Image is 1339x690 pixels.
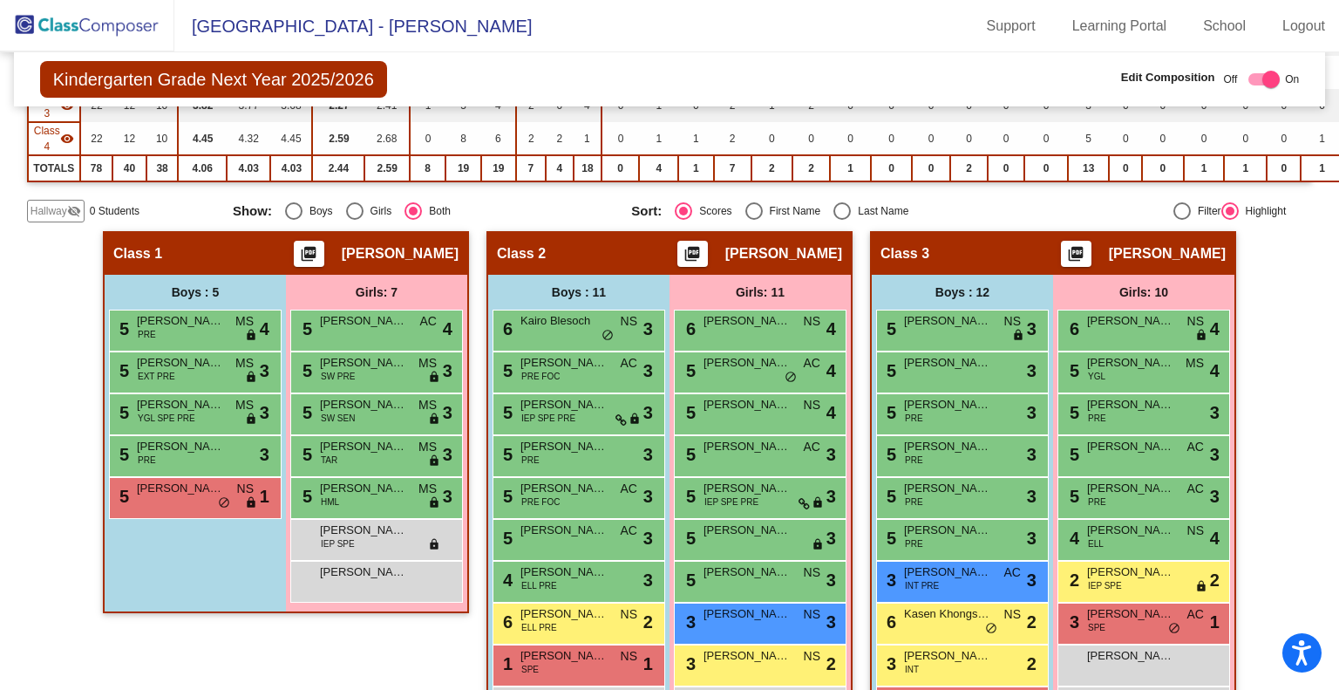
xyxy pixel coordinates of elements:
[602,329,614,343] span: do_not_disturb_alt
[260,316,269,342] span: 4
[812,538,824,552] span: lock
[703,522,791,539] span: [PERSON_NAME]
[1187,312,1204,331] span: NS
[115,403,129,422] span: 5
[520,438,608,455] span: [PERSON_NAME]
[521,495,560,509] span: PRE FOC
[115,319,129,338] span: 5
[1109,245,1226,263] span: [PERSON_NAME]
[320,480,407,497] span: [PERSON_NAME]
[826,525,836,551] span: 3
[138,412,195,425] span: YGL SPE PRE
[872,275,1053,310] div: Boys : 12
[312,155,364,181] td: 2.44
[481,155,516,181] td: 19
[298,445,312,464] span: 5
[682,487,696,506] span: 5
[621,312,637,331] span: NS
[260,358,269,384] span: 3
[146,155,179,181] td: 38
[678,155,713,181] td: 1
[1027,358,1037,384] span: 3
[904,438,991,455] span: [PERSON_NAME]
[499,361,513,380] span: 5
[320,438,407,455] span: [PERSON_NAME]
[1088,579,1122,592] span: IEP SPE
[420,312,437,331] span: AC
[830,155,871,181] td: 1
[321,495,339,509] span: HML
[270,122,312,155] td: 4.45
[905,537,923,550] span: PRE
[520,522,608,539] span: [PERSON_NAME]
[1210,567,1220,593] span: 2
[428,496,440,510] span: lock
[804,396,820,414] span: NS
[1027,441,1037,468] span: 3
[602,155,640,181] td: 0
[602,122,640,155] td: 0
[422,203,451,219] div: Both
[115,487,129,506] span: 5
[1065,245,1086,270] mat-icon: picture_as_pdf
[621,605,637,624] span: NS
[1087,354,1174,372] span: [PERSON_NAME]
[621,480,637,498] span: AC
[812,496,824,510] span: lock
[792,155,830,181] td: 2
[31,203,67,219] span: Hallway
[631,203,662,219] span: Sort:
[443,358,452,384] span: 3
[298,487,312,506] span: 5
[499,445,513,464] span: 5
[320,564,407,581] span: [PERSON_NAME]
[418,480,437,498] span: MS
[520,564,608,581] span: [PERSON_NAME] Springs-[PERSON_NAME]
[1065,361,1079,380] span: 5
[298,245,319,270] mat-icon: picture_as_pdf
[286,275,467,310] div: Girls: 7
[497,245,546,263] span: Class 2
[137,354,224,372] span: [PERSON_NAME]
[520,354,608,372] span: [PERSON_NAME]
[499,570,513,590] span: 4
[1058,12,1181,40] a: Learning Portal
[28,155,80,181] td: TOTALS
[418,438,437,456] span: MS
[1109,155,1142,181] td: 0
[1087,480,1174,497] span: [PERSON_NAME]
[792,122,830,155] td: 0
[912,155,950,181] td: 0
[912,122,950,155] td: 0
[443,483,452,509] span: 3
[174,12,532,40] span: [GEOGRAPHIC_DATA] - [PERSON_NAME]
[321,412,355,425] span: SW SEN
[830,122,871,155] td: 0
[428,371,440,385] span: lock
[904,396,991,413] span: [PERSON_NAME]
[1004,564,1021,582] span: AC
[1068,155,1110,181] td: 13
[245,496,257,510] span: lock
[67,204,81,218] mat-icon: visibility_off
[1087,312,1174,330] span: [PERSON_NAME]
[643,567,653,593] span: 3
[1024,122,1068,155] td: 0
[826,400,836,426] span: 4
[621,354,637,372] span: AC
[237,480,254,498] span: NS
[260,483,269,509] span: 1
[499,319,513,338] span: 6
[1065,403,1079,422] span: 5
[1187,480,1204,498] span: AC
[703,312,791,330] span: [PERSON_NAME]
[321,454,337,467] span: TAR
[882,487,896,506] span: 5
[443,441,452,468] span: 3
[90,203,139,219] span: 0 Students
[1088,495,1106,509] span: PRE
[1068,122,1110,155] td: 5
[137,480,224,497] span: [PERSON_NAME]
[499,487,513,506] span: 5
[682,529,696,548] span: 5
